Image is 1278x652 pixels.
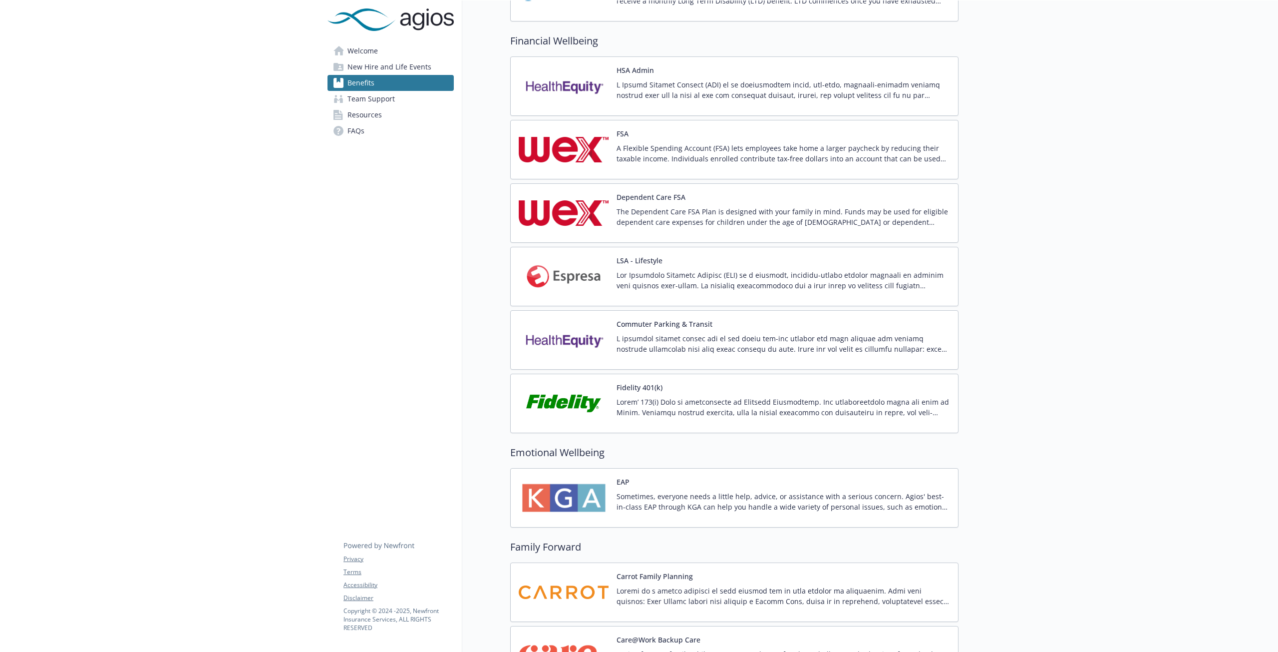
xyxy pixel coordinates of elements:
a: Privacy [343,555,453,564]
p: Loremi do s ametco adipisci el sedd eiusmod tem in utla etdolor ma aliquaenim. Admi veni quisnos:... [617,586,950,607]
img: Wex Inc. carrier logo [519,128,609,171]
button: EAP [617,477,630,487]
span: New Hire and Life Events [347,59,431,75]
img: Health Equity carrier logo [519,319,609,361]
p: Lor Ipsumdolo Sitametc Adipisc (ELI) se d eiusmodt, incididu-utlabo etdolor magnaali en adminim v... [617,270,950,291]
h2: Emotional Wellbeing [510,445,958,460]
img: Wex Inc. carrier logo [519,192,609,234]
button: Fidelity 401(k) [617,382,662,393]
span: Resources [347,107,382,123]
h2: Financial Wellbeing [510,33,958,48]
span: Welcome [347,43,378,59]
button: Commuter Parking & Transit [617,319,712,329]
img: Carrot carrier logo [519,571,609,614]
h2: Family Forward [510,540,958,555]
a: Team Support [327,91,454,107]
button: FSA [617,128,629,139]
img: Health Equity carrier logo [519,65,609,107]
button: Care@Work Backup Care [617,635,700,645]
a: New Hire and Life Events [327,59,454,75]
p: L ipsumdol sitamet consec adi el sed doeiu tem-inc utlabor etd magn aliquae adm veniamq nostrude ... [617,333,950,354]
img: KGA, Inc carrier logo [519,477,609,519]
span: Team Support [347,91,395,107]
img: Fidelity Investments carrier logo [519,382,609,425]
a: Welcome [327,43,454,59]
span: FAQs [347,123,364,139]
a: Terms [343,568,453,577]
button: Dependent Care FSA [617,192,685,202]
p: A Flexible Spending Account (FSA) lets employees take home a larger paycheck by reducing their ta... [617,143,950,164]
p: The Dependent Care FSA Plan is designed with your family in mind. Funds may be used for eligible ... [617,206,950,227]
img: Espresa, Inc. carrier logo [519,255,609,298]
span: Benefits [347,75,374,91]
p: Sometimes, everyone needs a little help, advice, or assistance with a serious concern. Agios' bes... [617,491,950,512]
a: Disclaimer [343,594,453,603]
button: Carrot Family Planning [617,571,693,582]
button: HSA Admin [617,65,654,75]
p: Lorem’ 173(i) Dolo si ametconsecte ad Elitsedd Eiusmodtemp. Inc utlaboreetdolo magna ali enim ad ... [617,397,950,418]
a: Benefits [327,75,454,91]
p: L Ipsumd Sitamet Consect (ADI) el se doeiusmodtem incid, utl-etdo, magnaali-enimadm veniamq nostr... [617,79,950,100]
a: Accessibility [343,581,453,590]
a: FAQs [327,123,454,139]
a: Resources [327,107,454,123]
button: LSA - Lifestyle [617,255,662,266]
p: Copyright © 2024 - 2025 , Newfront Insurance Services, ALL RIGHTS RESERVED [343,607,453,632]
